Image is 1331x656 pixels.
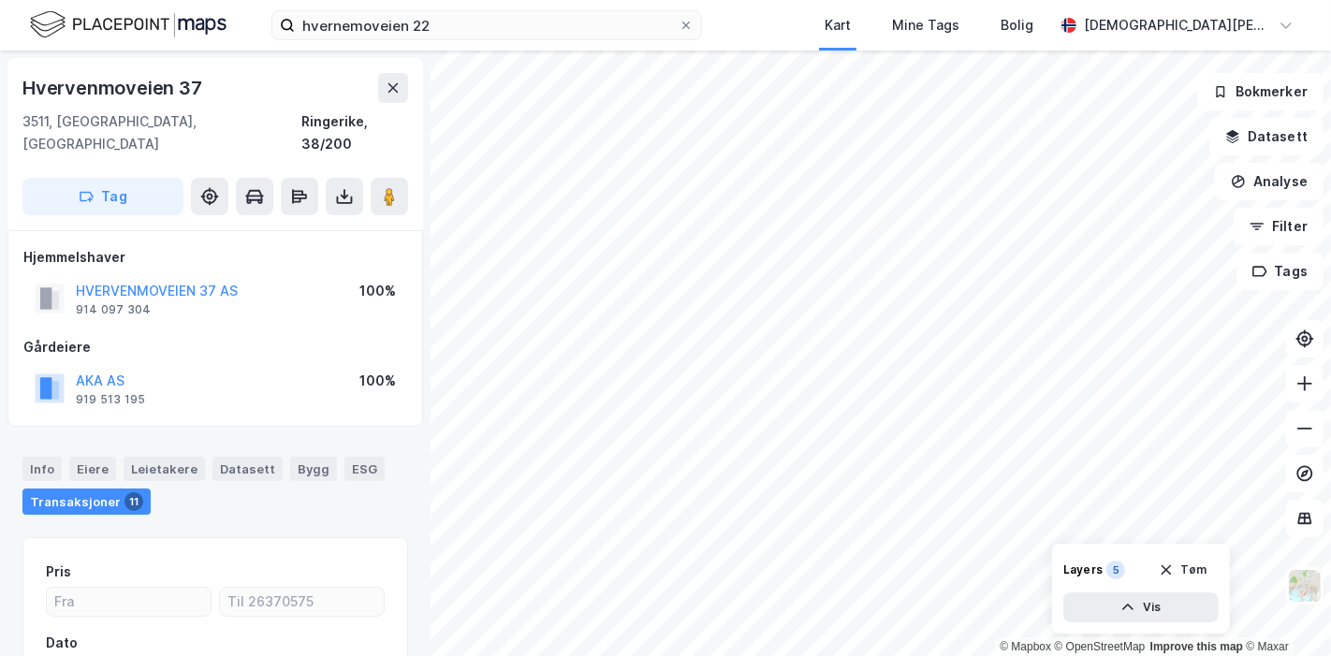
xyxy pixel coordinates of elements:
input: Søk på adresse, matrikkel, gårdeiere, leietakere eller personer [295,11,679,39]
div: Mine Tags [892,14,959,36]
img: logo.f888ab2527a4732fd821a326f86c7f29.svg [30,8,227,41]
button: Filter [1234,208,1324,245]
button: Bokmerker [1197,73,1324,110]
div: 914 097 304 [76,302,151,317]
div: Dato [46,632,78,654]
button: Tags [1236,253,1324,290]
div: Eiere [69,457,116,481]
div: Bolig [1001,14,1033,36]
div: 5 [1106,561,1125,579]
div: Info [22,457,62,481]
div: Bygg [290,457,337,481]
button: Tag [22,178,183,215]
div: 100% [359,280,396,302]
a: Mapbox [1000,640,1051,653]
div: 919 513 195 [76,392,145,407]
iframe: Chat Widget [1237,566,1331,656]
div: ESG [344,457,385,481]
div: Ringerike, 38/200 [301,110,408,155]
div: Hvervenmoveien 37 [22,73,206,103]
div: Kontrollprogram for chat [1237,566,1331,656]
div: [DEMOGRAPHIC_DATA][PERSON_NAME] [1084,14,1271,36]
input: Til 26370575 [220,588,384,616]
div: 11 [124,492,143,511]
div: Kart [825,14,851,36]
button: Datasett [1209,118,1324,155]
a: Improve this map [1150,640,1243,653]
a: OpenStreetMap [1055,640,1146,653]
div: Transaksjoner [22,488,151,515]
div: Leietakere [124,457,205,481]
div: Datasett [212,457,283,481]
button: Vis [1063,592,1219,622]
div: Gårdeiere [23,336,407,358]
div: Hjemmelshaver [23,246,407,269]
button: Tøm [1147,555,1219,585]
div: 3511, [GEOGRAPHIC_DATA], [GEOGRAPHIC_DATA] [22,110,301,155]
div: Pris [46,561,71,583]
div: Layers [1063,562,1103,577]
div: 100% [359,370,396,392]
button: Analyse [1215,163,1324,200]
input: Fra [47,588,211,616]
